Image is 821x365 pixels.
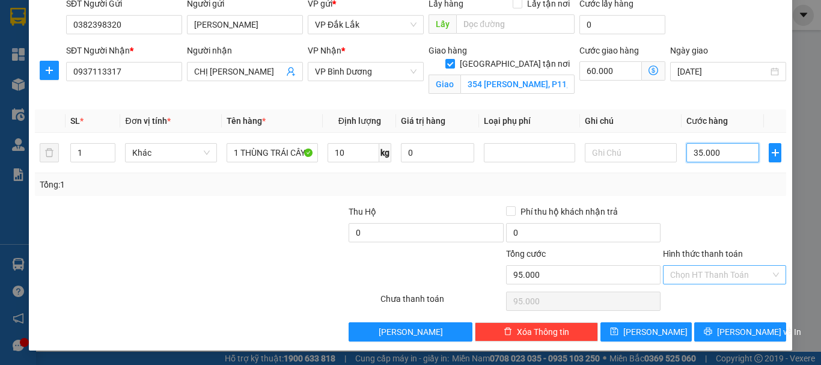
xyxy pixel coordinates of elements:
[70,116,80,126] span: SL
[429,75,460,94] span: Giao
[610,327,618,337] span: save
[579,46,639,55] label: Cước giao hàng
[717,325,801,339] span: [PERSON_NAME] và In
[379,325,443,339] span: [PERSON_NAME]
[600,322,692,342] button: save[PERSON_NAME]
[187,44,303,57] div: Người nhận
[315,16,417,34] span: VP Đắk Lắk
[517,325,569,339] span: Xóa Thông tin
[516,205,623,218] span: Phí thu hộ khách nhận trả
[40,178,318,191] div: Tổng: 1
[769,148,781,158] span: plus
[379,143,391,162] span: kg
[506,249,546,259] span: Tổng cước
[579,15,665,34] input: Cước lấy hàng
[579,61,642,81] input: Cước giao hàng
[401,143,474,162] input: 0
[15,15,75,75] img: logo.jpg
[663,249,743,259] label: Hình thức thanh toán
[349,207,376,216] span: Thu Hộ
[456,14,575,34] input: Dọc đường
[338,116,381,126] span: Định lượng
[66,44,182,57] div: SĐT Người Nhận
[455,57,575,70] span: [GEOGRAPHIC_DATA] tận nơi
[677,65,768,78] input: Ngày giao
[125,116,170,126] span: Đơn vị tính
[460,75,575,94] input: Giao tận nơi
[349,322,472,342] button: [PERSON_NAME]
[585,143,676,162] input: Ghi Chú
[670,46,708,55] label: Ngày giao
[67,60,273,75] li: Hotline: 0786454126
[479,109,580,133] th: Loại phụ phí
[504,327,512,337] span: delete
[106,14,234,29] b: Hồng Đức Express
[40,66,58,75] span: plus
[315,63,417,81] span: VP Bình Dương
[227,116,266,126] span: Tên hàng
[308,46,341,55] span: VP Nhận
[580,109,681,133] th: Ghi chú
[132,144,209,162] span: Khác
[429,14,456,34] span: Lấy
[769,143,781,162] button: plus
[40,143,59,162] button: delete
[40,61,59,80] button: plus
[694,322,786,342] button: printer[PERSON_NAME] và In
[649,66,658,75] span: dollar-circle
[686,116,728,126] span: Cước hàng
[286,67,296,76] span: user-add
[401,116,445,126] span: Giá trị hàng
[227,143,318,162] input: VD: Bàn, Ghế
[379,292,505,313] div: Chưa thanh toán
[67,29,273,60] li: Tổng kho TTC [PERSON_NAME], Đường 10, [PERSON_NAME], Dĩ An
[704,327,712,337] span: printer
[475,322,598,342] button: deleteXóa Thông tin
[623,325,688,339] span: [PERSON_NAME]
[429,46,467,55] span: Giao hàng
[114,77,225,92] b: Phiếu giao hàng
